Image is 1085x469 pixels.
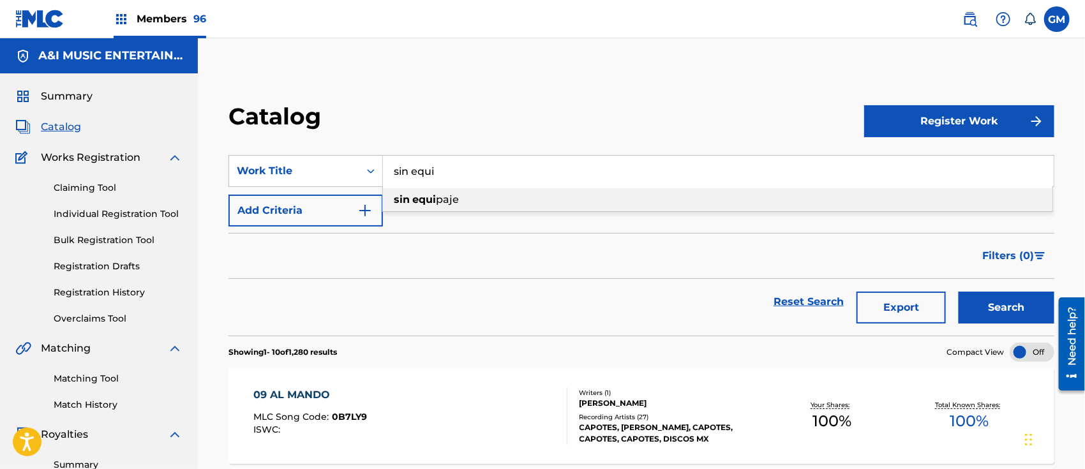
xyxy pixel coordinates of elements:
img: 9d2ae6d4665cec9f34b9.svg [357,203,373,218]
span: Members [137,11,206,26]
a: Reset Search [767,288,850,316]
a: Individual Registration Tool [54,207,183,221]
img: Catalog [15,119,31,135]
div: Recording Artists ( 27 ) [580,412,763,422]
strong: equi [412,193,436,205]
a: CatalogCatalog [15,119,81,135]
iframe: Chat Widget [1021,408,1085,469]
div: User Menu [1044,6,1070,32]
a: Registration History [54,286,183,299]
a: Registration Drafts [54,260,183,273]
span: Works Registration [41,150,140,165]
p: Your Shares: [811,400,853,410]
a: Matching Tool [54,372,183,385]
img: help [996,11,1011,27]
span: MLC Song Code : [253,411,332,422]
div: 09 AL MANDO [253,387,367,403]
a: Overclaims Tool [54,312,183,325]
div: [PERSON_NAME] [580,398,763,409]
span: paje [436,193,459,205]
a: 09 AL MANDOMLC Song Code:0B7LY9ISWC:Writers (1)[PERSON_NAME]Recording Artists (27)CAPOTES, [PERSO... [228,368,1054,464]
span: Summary [41,89,93,104]
img: MLC Logo [15,10,64,28]
button: Search [959,292,1054,324]
div: Help [991,6,1016,32]
div: Drag [1025,421,1033,459]
div: Notifications [1024,13,1036,26]
strong: sin [394,193,410,205]
img: f7272a7cc735f4ea7f67.svg [1029,114,1044,129]
span: 100 % [812,410,851,433]
a: SummarySummary [15,89,93,104]
a: Public Search [957,6,983,32]
button: Filters (0) [975,240,1054,272]
span: Filters ( 0 ) [982,248,1034,264]
button: Export [857,292,946,324]
span: 96 [193,13,206,25]
img: expand [167,427,183,442]
div: Work Title [237,163,352,179]
div: CAPOTES, [PERSON_NAME], CAPOTES, CAPOTES, CAPOTES, DISCOS MX [580,422,763,445]
button: Register Work [864,105,1054,137]
a: Match History [54,398,183,412]
img: Accounts [15,48,31,64]
span: 100 % [950,410,989,433]
span: Matching [41,341,91,356]
img: Top Rightsholders [114,11,129,27]
span: Catalog [41,119,81,135]
img: filter [1035,252,1045,260]
img: search [962,11,978,27]
span: 0B7LY9 [332,411,367,422]
img: Summary [15,89,31,104]
img: Matching [15,341,31,356]
iframe: Resource Center [1049,293,1085,396]
img: Royalties [15,427,31,442]
img: expand [167,150,183,165]
button: Add Criteria [228,195,383,227]
a: Bulk Registration Tool [54,234,183,247]
img: expand [167,341,183,356]
span: Compact View [947,346,1004,358]
span: ISWC : [253,424,283,435]
span: Royalties [41,427,88,442]
p: Showing 1 - 10 of 1,280 results [228,346,337,358]
img: Works Registration [15,150,32,165]
a: Claiming Tool [54,181,183,195]
h2: Catalog [228,102,327,131]
form: Search Form [228,155,1054,336]
p: Total Known Shares: [935,400,1003,410]
h5: A&I MUSIC ENTERTAINMENT, INC [38,48,183,63]
div: Writers ( 1 ) [580,388,763,398]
